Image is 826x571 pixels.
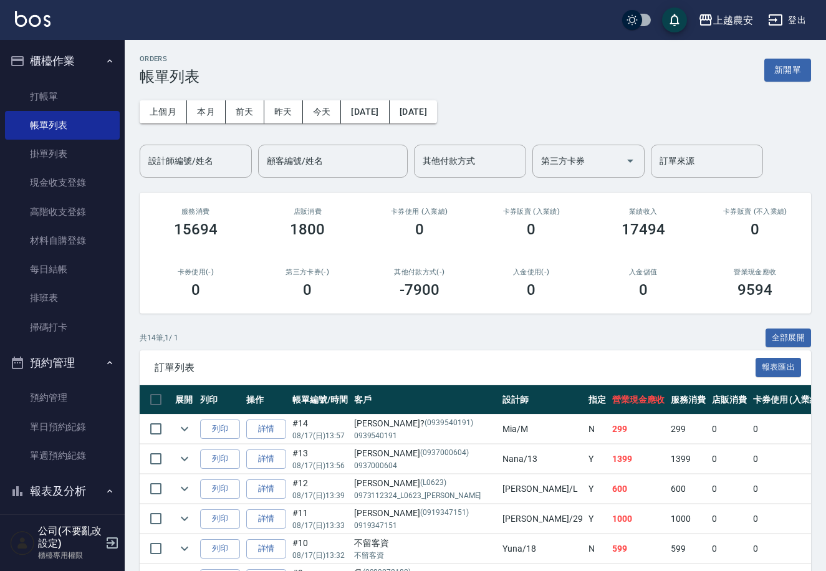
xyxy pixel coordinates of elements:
td: 1000 [668,504,709,534]
h3: 服務消費 [155,208,237,216]
td: N [585,415,609,444]
h2: 業績收入 [602,208,684,216]
h3: 17494 [622,221,665,238]
td: 0 [709,534,750,564]
a: 排班表 [5,284,120,312]
td: Y [585,474,609,504]
a: 詳情 [246,539,286,559]
td: 600 [668,474,709,504]
p: 08/17 (日) 13:56 [292,460,348,471]
h2: 店販消費 [267,208,349,216]
h3: 15694 [174,221,218,238]
h3: 0 [639,281,648,299]
th: 展開 [172,385,197,415]
a: 現金收支登錄 [5,168,120,197]
button: 上個月 [140,100,187,123]
td: #12 [289,474,351,504]
img: Logo [15,11,50,27]
h2: 營業現金應收 [714,268,797,276]
th: 帳單編號/時間 [289,385,351,415]
td: #13 [289,444,351,474]
h3: 0 [527,221,535,238]
h3: 1800 [290,221,325,238]
button: expand row [175,420,194,438]
td: 0 [709,444,750,474]
h2: ORDERS [140,55,199,63]
td: #10 [289,534,351,564]
td: 299 [609,415,668,444]
th: 列印 [197,385,243,415]
div: [PERSON_NAME] [354,447,497,460]
td: 0 [709,504,750,534]
p: 08/17 (日) 13:39 [292,490,348,501]
td: 0 [750,444,825,474]
a: 高階收支登錄 [5,198,120,226]
button: 前天 [226,100,264,123]
p: (L0623) [420,477,446,490]
h3: 0 [303,281,312,299]
span: 訂單列表 [155,362,756,374]
h2: 第三方卡券(-) [267,268,349,276]
div: 上越農安 [713,12,753,28]
h3: 0 [191,281,200,299]
h2: 卡券使用(-) [155,268,237,276]
td: Y [585,504,609,534]
td: [PERSON_NAME] /29 [499,504,585,534]
a: 材料自購登錄 [5,226,120,255]
button: expand row [175,509,194,528]
td: 0 [709,415,750,444]
th: 指定 [585,385,609,415]
button: expand row [175,479,194,498]
a: 每日結帳 [5,255,120,284]
p: 08/17 (日) 13:33 [292,520,348,531]
h2: 入金儲值 [602,268,684,276]
h3: 0 [415,221,424,238]
button: 本月 [187,100,226,123]
th: 卡券使用 (入業績) [750,385,825,415]
button: 列印 [200,479,240,499]
button: Open [620,151,640,171]
td: 1000 [609,504,668,534]
th: 營業現金應收 [609,385,668,415]
img: Person [10,530,35,555]
button: [DATE] [341,100,389,123]
h3: 0 [527,281,535,299]
button: 全部展開 [766,329,812,348]
td: #14 [289,415,351,444]
button: 列印 [200,509,240,529]
div: [PERSON_NAME] [354,477,497,490]
p: 櫃檯專用權限 [38,550,102,561]
button: save [662,7,687,32]
td: 1399 [609,444,668,474]
td: 599 [609,534,668,564]
a: 掃碼打卡 [5,313,120,342]
button: [DATE] [390,100,437,123]
td: Mia /M [499,415,585,444]
button: 登出 [763,9,811,32]
h2: 入金使用(-) [491,268,573,276]
a: 單日預約紀錄 [5,413,120,441]
a: 帳單列表 [5,111,120,140]
p: 08/17 (日) 13:57 [292,430,348,441]
button: 報表匯出 [756,358,802,377]
td: [PERSON_NAME] /L [499,474,585,504]
p: 不留客資 [354,550,497,561]
a: 掛單列表 [5,140,120,168]
td: 0 [750,474,825,504]
h3: 9594 [737,281,772,299]
td: Nana /13 [499,444,585,474]
div: [PERSON_NAME] [354,507,497,520]
button: 昨天 [264,100,303,123]
td: 599 [668,534,709,564]
p: 0919347151 [354,520,497,531]
h5: 公司(不要亂改設定) [38,525,102,550]
p: (0919347151) [420,507,469,520]
a: 詳情 [246,420,286,439]
button: 今天 [303,100,342,123]
button: 新開單 [764,59,811,82]
a: 詳情 [246,449,286,469]
button: 預約管理 [5,347,120,379]
td: 1399 [668,444,709,474]
p: (0939540191) [425,417,473,430]
th: 服務消費 [668,385,709,415]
